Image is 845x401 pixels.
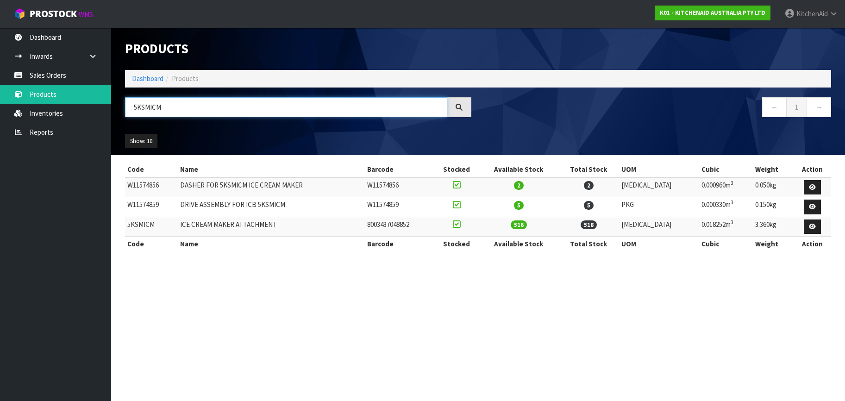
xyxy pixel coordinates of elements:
[479,162,558,177] th: Available Stock
[365,177,433,197] td: W11574856
[619,197,699,217] td: PKG
[619,217,699,237] td: [MEDICAL_DATA]
[79,10,93,19] small: WMS
[30,8,77,20] span: ProStock
[365,237,433,251] th: Barcode
[433,237,480,251] th: Stocked
[699,162,753,177] th: Cubic
[619,237,699,251] th: UOM
[786,97,807,117] a: 1
[485,97,832,120] nav: Page navigation
[699,237,753,251] th: Cubic
[125,42,471,56] h1: Products
[762,97,787,117] a: ←
[753,162,794,177] th: Weight
[699,217,753,237] td: 0.018252m
[699,197,753,217] td: 0.000330m
[581,220,597,229] span: 518
[125,162,178,177] th: Code
[125,217,178,237] td: 5KSMICM
[125,177,178,197] td: W11574856
[178,217,364,237] td: ICE CREAM MAKER ATTACHMENT
[178,177,364,197] td: DASHER FOR 5KSMICM ICE CREAM MAKER
[699,177,753,197] td: 0.000960m
[660,9,765,17] strong: K01 - KITCHENAID AUSTRALIA PTY LTD
[125,237,178,251] th: Code
[178,197,364,217] td: DRIVE ASSEMBLY FOR ICB 5KSMICM
[132,74,163,83] a: Dashboard
[172,74,199,83] span: Products
[178,237,364,251] th: Name
[558,237,620,251] th: Total Stock
[178,162,364,177] th: Name
[753,177,794,197] td: 0.050kg
[731,219,733,226] sup: 3
[558,162,620,177] th: Total Stock
[584,201,594,210] span: 5
[796,9,828,18] span: KitchenAid
[753,197,794,217] td: 0.150kg
[807,97,831,117] a: →
[365,162,433,177] th: Barcode
[794,237,831,251] th: Action
[365,217,433,237] td: 8003437048852
[125,197,178,217] td: W11574859
[794,162,831,177] th: Action
[731,180,733,186] sup: 3
[731,199,733,206] sup: 3
[514,181,524,190] span: 2
[753,237,794,251] th: Weight
[14,8,25,19] img: cube-alt.png
[584,181,594,190] span: 2
[433,162,480,177] th: Stocked
[125,134,157,149] button: Show: 10
[479,237,558,251] th: Available Stock
[619,162,699,177] th: UOM
[514,201,524,210] span: 5
[125,97,447,117] input: Search products
[365,197,433,217] td: W11574859
[619,177,699,197] td: [MEDICAL_DATA]
[753,217,794,237] td: 3.360kg
[511,220,527,229] span: 516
